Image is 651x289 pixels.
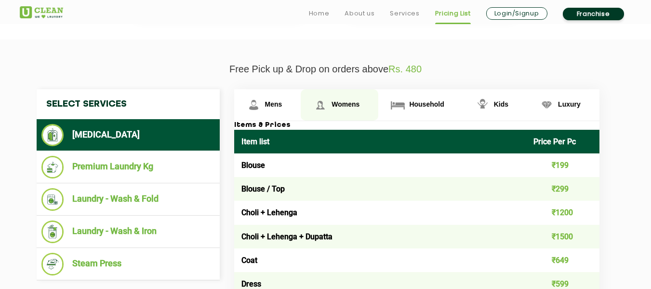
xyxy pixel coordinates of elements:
img: UClean Laundry and Dry Cleaning [20,6,63,18]
td: Blouse [234,153,527,177]
a: Services [390,8,419,19]
span: Kids [494,100,508,108]
span: Mens [265,100,282,108]
li: [MEDICAL_DATA] [41,124,215,146]
td: ₹1500 [526,225,599,248]
a: Login/Signup [486,7,547,20]
td: ₹1200 [526,201,599,224]
td: Blouse / Top [234,177,527,201]
img: Steam Press [41,253,64,275]
li: Steam Press [41,253,215,275]
img: Dry Cleaning [41,124,64,146]
a: Franchise [563,8,624,20]
img: Premium Laundry Kg [41,156,64,179]
img: Laundry - Wash & Iron [41,220,64,243]
h3: Items & Prices [234,121,599,130]
td: Coat [234,248,527,272]
td: ₹199 [526,153,599,177]
th: Price Per Pc [526,130,599,153]
th: Item list [234,130,527,153]
img: Kids [474,96,491,113]
img: Womens [312,96,329,113]
p: Free Pick up & Drop on orders above [20,64,632,75]
span: Rs. 480 [388,64,422,74]
td: ₹299 [526,177,599,201]
img: Laundry - Wash & Fold [41,188,64,211]
img: Mens [245,96,262,113]
td: ₹649 [526,248,599,272]
li: Laundry - Wash & Iron [41,220,215,243]
h4: Select Services [37,89,220,119]
li: Laundry - Wash & Fold [41,188,215,211]
img: Household [389,96,406,113]
td: Choli + Lehenga [234,201,527,224]
span: Womens [332,100,359,108]
a: Pricing List [435,8,471,19]
a: About us [345,8,374,19]
span: Luxury [558,100,581,108]
a: Home [309,8,330,19]
span: Household [409,100,444,108]
td: Choli + Lehenga + Dupatta [234,225,527,248]
img: Luxury [538,96,555,113]
li: Premium Laundry Kg [41,156,215,179]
